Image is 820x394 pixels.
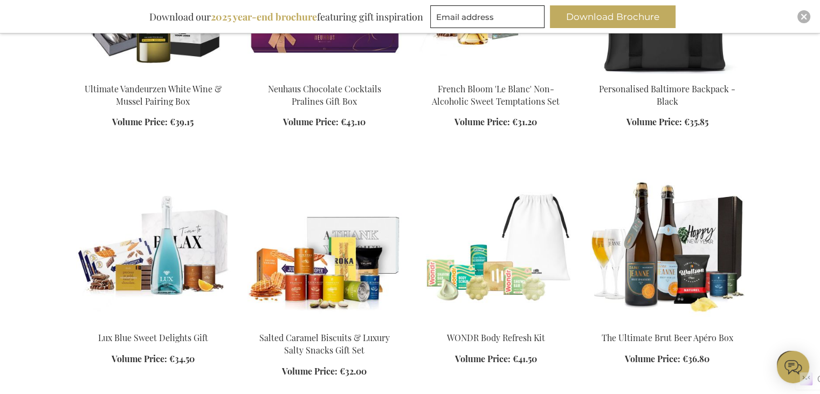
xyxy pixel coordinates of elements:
div: Download our featuring gift inspiration [144,5,428,28]
span: Volume Price: [455,353,511,364]
span: €35.85 [684,116,708,127]
span: Volume Price: [112,353,167,364]
a: Lux Blue Sweet Delights Gift [98,332,208,343]
span: €36.80 [683,353,709,364]
img: The Ultimate Champagne Beer Apéro Box [590,172,745,323]
iframe: belco-activator-frame [777,351,809,383]
a: Volume Price: €32.00 [282,365,367,378]
b: 2025 year-end brochure [211,10,317,23]
a: Volume Price: €41.50 [455,353,537,365]
a: Salted Caramel Biscuits & Luxury Salty Snacks Gift Set [247,318,402,329]
a: Personalised Baltimore Backpack - Black [590,70,745,80]
a: French Bloom 'Le Blanc' non-alcoholic Sparkling Sweet Temptations Set [419,70,573,80]
a: Personalised Baltimore Backpack - Black [599,83,735,107]
span: Volume Price: [112,116,168,127]
a: Neuhaus Chocolate Cocktails Pralines Gift Box [247,70,402,80]
a: The Ultimate Brut Beer Apéro Box [602,332,733,343]
a: Volume Price: €43.10 [283,116,366,128]
span: €32.00 [340,365,367,377]
span: Volume Price: [625,353,680,364]
a: French Bloom 'Le Blanc' Non-Alcoholic Sweet Temptations Set [432,83,560,107]
span: Volume Price: [626,116,682,127]
span: €31.20 [512,116,537,127]
a: Volume Price: €39.15 [112,116,194,128]
div: Close [797,10,810,23]
span: €39.15 [170,116,194,127]
form: marketing offers and promotions [430,5,548,31]
span: €34.50 [169,353,195,364]
img: WONDR Body Refresh Kit [419,172,573,323]
span: Volume Price: [283,116,339,127]
span: €41.50 [513,353,537,364]
a: The Ultimate Champagne Beer Apéro Box [590,318,745,329]
a: Ultimate Vandeurzen White Wine & Mussel Pairing Box [76,70,230,80]
span: €43.10 [341,116,366,127]
span: Volume Price: [454,116,510,127]
img: Salted Caramel Biscuits & Luxury Salty Snacks Gift Set [247,172,402,323]
a: Volume Price: €36.80 [625,353,709,365]
a: Volume Price: €31.20 [454,116,537,128]
button: Download Brochure [550,5,676,28]
a: Lux Blue Sweet Delights Gift [76,318,230,329]
img: Close [801,13,807,20]
img: Lux Blue Sweet Delights Gift [76,172,230,323]
span: Volume Price: [282,365,337,377]
a: WONDR Body Refresh Kit [447,332,545,343]
a: Salted Caramel Biscuits & Luxury Salty Snacks Gift Set [259,332,390,356]
input: Email address [430,5,545,28]
a: Volume Price: €35.85 [626,116,708,128]
a: WONDR Body Refresh Kit [419,318,573,329]
a: Neuhaus Chocolate Cocktails Pralines Gift Box [268,83,381,107]
a: Ultimate Vandeurzen White Wine & Mussel Pairing Box [85,83,222,107]
a: Volume Price: €34.50 [112,353,195,365]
